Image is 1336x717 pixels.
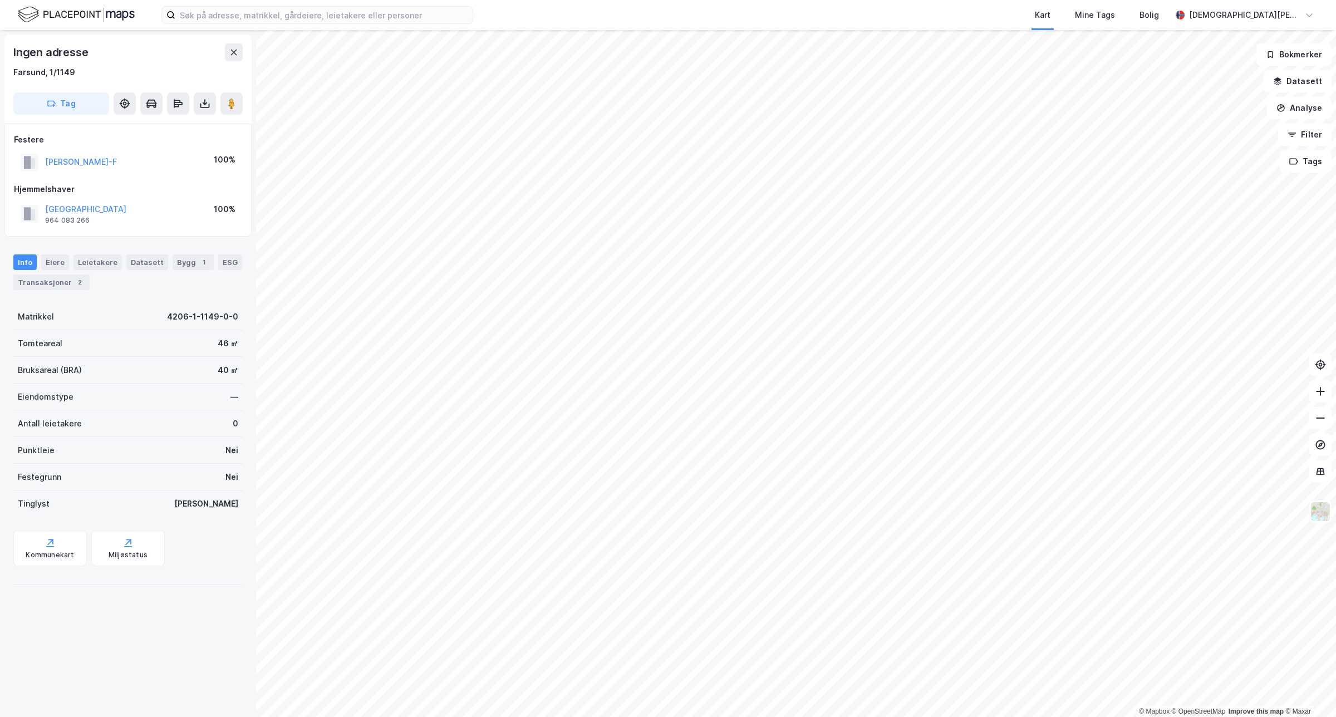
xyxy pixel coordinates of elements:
[18,417,82,430] div: Antall leietakere
[18,444,55,457] div: Punktleie
[1139,708,1170,715] a: Mapbox
[1172,708,1226,715] a: OpenStreetMap
[1280,150,1332,173] button: Tags
[1075,8,1115,22] div: Mine Tags
[233,417,238,430] div: 0
[175,7,473,23] input: Søk på adresse, matrikkel, gårdeiere, leietakere eller personer
[174,497,238,510] div: [PERSON_NAME]
[73,254,122,270] div: Leietakere
[173,254,214,270] div: Bygg
[218,337,238,350] div: 46 ㎡
[18,497,50,510] div: Tinglyst
[74,277,85,288] div: 2
[18,390,73,404] div: Eiendomstype
[225,444,238,457] div: Nei
[13,92,109,115] button: Tag
[1264,70,1332,92] button: Datasett
[167,310,238,323] div: 4206-1-1149-0-0
[1139,8,1159,22] div: Bolig
[18,364,82,377] div: Bruksareal (BRA)
[18,470,61,484] div: Festegrunn
[18,337,62,350] div: Tomteareal
[126,254,168,270] div: Datasett
[214,153,235,166] div: 100%
[225,470,238,484] div: Nei
[218,254,242,270] div: ESG
[45,216,90,225] div: 964 083 266
[13,274,90,290] div: Transaksjoner
[218,364,238,377] div: 40 ㎡
[1280,664,1336,717] iframe: Chat Widget
[13,66,75,79] div: Farsund, 1/1149
[14,183,242,196] div: Hjemmelshaver
[1310,501,1331,522] img: Z
[41,254,69,270] div: Eiere
[1035,8,1050,22] div: Kart
[198,257,209,268] div: 1
[1256,43,1332,66] button: Bokmerker
[26,551,74,559] div: Kommunekart
[1267,97,1332,119] button: Analyse
[109,551,148,559] div: Miljøstatus
[1280,664,1336,717] div: Kontrollprogram for chat
[1229,708,1284,715] a: Improve this map
[1278,124,1332,146] button: Filter
[1189,8,1300,22] div: [DEMOGRAPHIC_DATA][PERSON_NAME]
[230,390,238,404] div: —
[214,203,235,216] div: 100%
[14,133,242,146] div: Festere
[13,43,90,61] div: Ingen adresse
[13,254,37,270] div: Info
[18,5,135,24] img: logo.f888ab2527a4732fd821a326f86c7f29.svg
[18,310,54,323] div: Matrikkel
